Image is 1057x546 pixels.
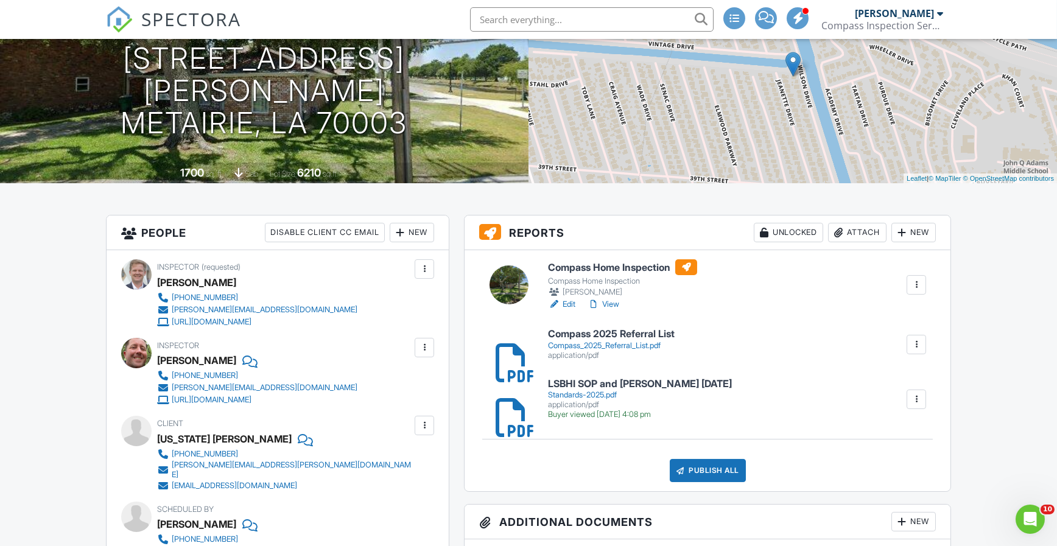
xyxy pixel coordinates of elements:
span: Scheduled By [157,505,214,514]
a: [PHONE_NUMBER] [157,292,357,304]
h3: Reports [465,215,950,250]
h3: People [107,215,449,250]
input: Search everything... [470,7,714,32]
div: [PHONE_NUMBER] [172,449,238,459]
h6: LSBHI SOP and [PERSON_NAME] [DATE] [548,379,732,390]
div: [PERSON_NAME][EMAIL_ADDRESS][DOMAIN_NAME] [172,305,357,315]
h3: Additional Documents [465,505,950,539]
a: [PERSON_NAME][EMAIL_ADDRESS][PERSON_NAME][DOMAIN_NAME] [157,460,412,480]
div: Buyer viewed [DATE] 4:08 pm [548,410,732,419]
div: [US_STATE] [PERSON_NAME] [157,430,292,448]
div: Compass Inspection Services [821,19,943,32]
div: Attach [828,223,887,242]
div: application/pdf [548,400,732,410]
span: 10 [1041,505,1055,514]
div: [PHONE_NUMBER] [172,293,238,303]
div: [PHONE_NUMBER] [172,534,238,544]
a: Compass Home Inspection Compass Home Inspection [PERSON_NAME] [548,259,697,298]
div: [EMAIL_ADDRESS][DOMAIN_NAME] [172,481,297,491]
div: Standards-2025.pdf [548,390,732,400]
div: 1700 [181,166,205,179]
a: LSBHI SOP and [PERSON_NAME] [DATE] Standards-2025.pdf application/pdf Buyer viewed [DATE] 4:08 pm [548,379,732,419]
span: sq.ft. [323,169,339,178]
div: [PERSON_NAME] [157,351,236,369]
a: View [588,298,619,310]
a: [EMAIL_ADDRESS][DOMAIN_NAME] [157,480,412,492]
span: Client [157,419,183,428]
div: | [904,173,1057,184]
div: [PERSON_NAME][EMAIL_ADDRESS][PERSON_NAME][DOMAIN_NAME] [172,460,412,480]
div: [URL][DOMAIN_NAME] [172,395,251,405]
div: [PERSON_NAME] [855,7,934,19]
div: [PERSON_NAME] [157,515,236,533]
a: [URL][DOMAIN_NAME] [157,394,357,406]
div: Publish All [670,459,746,482]
img: The Best Home Inspection Software - Spectora [106,6,133,33]
div: [PERSON_NAME] [548,286,697,298]
a: [PERSON_NAME][EMAIL_ADDRESS][DOMAIN_NAME] [157,304,357,316]
a: Leaflet [907,175,927,182]
iframe: Intercom live chat [1016,505,1045,534]
span: (requested) [202,262,241,271]
h1: [STREET_ADDRESS][PERSON_NAME] Metairie, LA 70003 [19,43,509,139]
div: [PHONE_NUMBER] [172,371,238,380]
h6: Compass 2025 Referral List [548,329,675,340]
div: [PERSON_NAME][EMAIL_ADDRESS][DOMAIN_NAME] [172,383,357,393]
a: Compass 2025 Referral List Compass_2025_Referral_List.pdf application/pdf [548,329,675,360]
div: application/pdf [548,351,675,360]
div: New [390,223,434,242]
a: © MapTiler [929,175,961,182]
span: slab [245,169,259,178]
a: Edit [548,298,575,310]
div: New [891,512,936,531]
a: SPECTORA [106,16,241,42]
h6: Compass Home Inspection [548,259,697,275]
div: 6210 [298,166,321,179]
div: Disable Client CC Email [265,223,385,242]
div: Compass_2025_Referral_List.pdf [548,341,675,351]
span: sq. ft. [206,169,223,178]
div: Compass Home Inspection [548,276,697,286]
div: [PERSON_NAME] [157,273,236,292]
div: New [891,223,936,242]
span: SPECTORA [141,6,241,32]
div: Unlocked [754,223,823,242]
div: [URL][DOMAIN_NAME] [172,317,251,327]
a: [PHONE_NUMBER] [157,533,357,545]
span: Lot Size [270,169,296,178]
a: [PHONE_NUMBER] [157,369,357,382]
span: Inspector [157,262,199,271]
span: Inspector [157,341,199,350]
a: [PERSON_NAME][EMAIL_ADDRESS][DOMAIN_NAME] [157,382,357,394]
a: [PHONE_NUMBER] [157,448,412,460]
a: © OpenStreetMap contributors [963,175,1054,182]
a: [URL][DOMAIN_NAME] [157,316,357,328]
